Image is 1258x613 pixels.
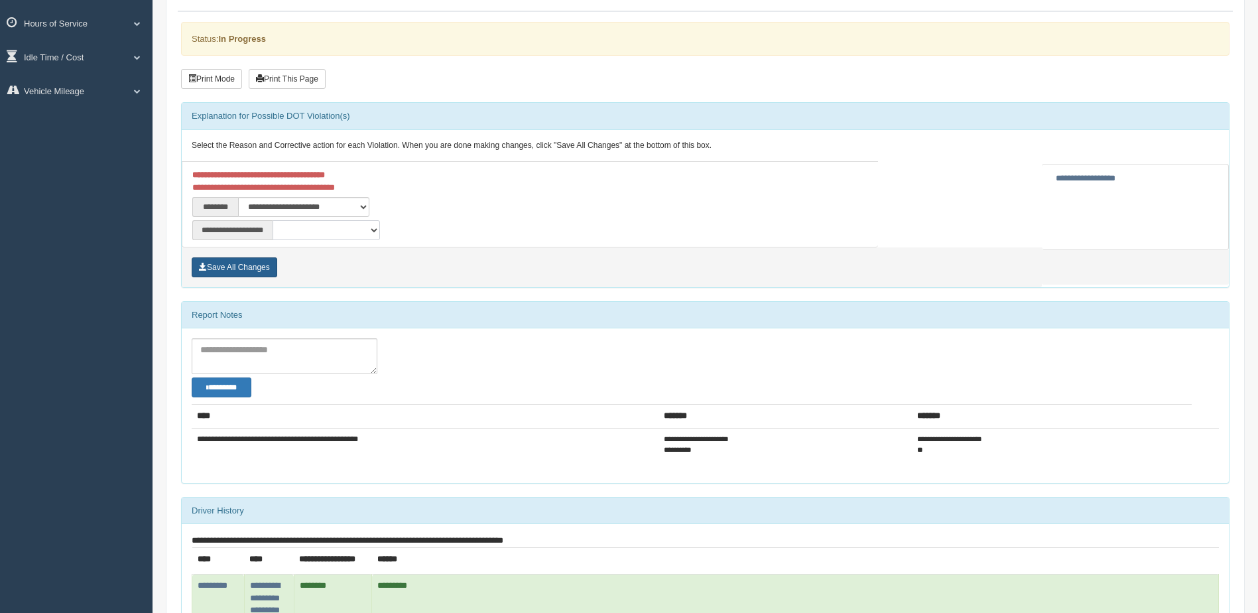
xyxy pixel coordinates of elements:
[182,302,1229,328] div: Report Notes
[181,22,1229,56] div: Status:
[182,130,1229,162] div: Select the Reason and Corrective action for each Violation. When you are done making changes, cli...
[192,257,277,277] button: Save
[182,103,1229,129] div: Explanation for Possible DOT Violation(s)
[182,498,1229,524] div: Driver History
[218,34,266,44] strong: In Progress
[249,69,326,89] button: Print This Page
[192,377,251,397] button: Change Filter Options
[181,69,242,89] button: Print Mode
